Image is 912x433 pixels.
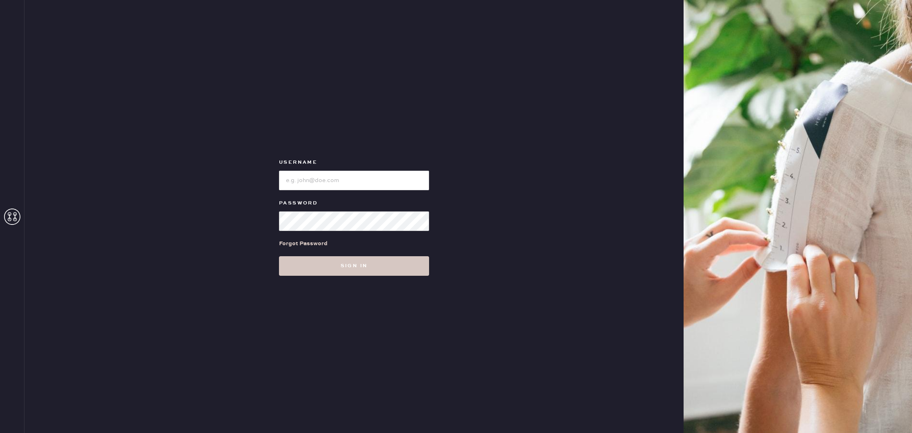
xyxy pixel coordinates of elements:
[279,171,429,190] input: e.g. john@doe.com
[279,239,328,248] div: Forgot Password
[279,158,429,167] label: Username
[279,256,429,276] button: Sign in
[279,198,429,208] label: Password
[279,231,328,256] a: Forgot Password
